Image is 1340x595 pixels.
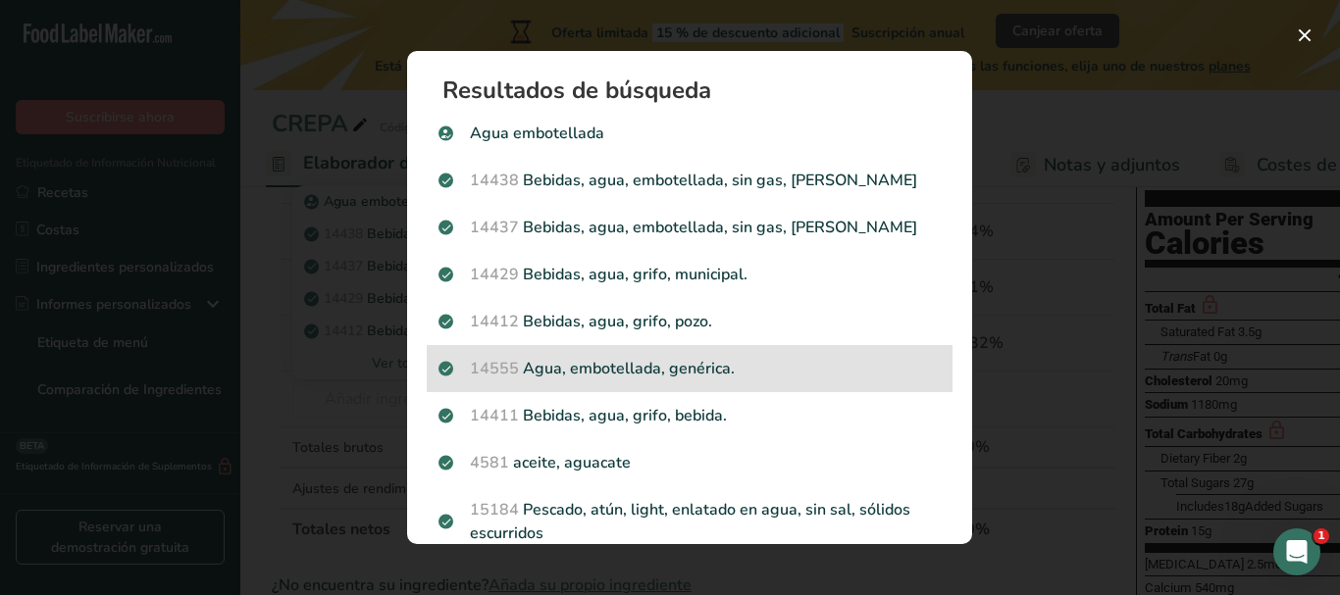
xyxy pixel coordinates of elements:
span: 14555 [470,358,519,379]
span: 14438 [470,170,519,191]
span: 14437 [470,217,519,238]
p: Bebidas, agua, embotellada, sin gas, [PERSON_NAME] [438,169,941,192]
p: Bebidas, agua, grifo, municipal. [438,263,941,286]
p: Agua, embotellada, genérica. [438,357,941,380]
span: 14429 [470,264,519,285]
p: Bebidas, agua, embotellada, sin gas, [PERSON_NAME] [438,216,941,239]
p: Agua embotellada [438,122,941,145]
span: 14411 [470,405,519,426]
iframe: Intercom live chat [1273,528,1320,575]
span: 4581 [470,452,509,473]
p: aceite, aguacate [438,451,941,474]
span: 1 [1314,528,1329,544]
p: Bebidas, agua, grifo, pozo. [438,310,941,333]
span: 15184 [470,499,519,521]
h1: Resultados de búsqueda [442,78,953,102]
span: 14412 [470,311,519,332]
p: Pescado, atún, light, enlatado en agua, sin sal, sólidos escurridos [438,498,941,545]
p: Bebidas, agua, grifo, bebida. [438,404,941,427]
